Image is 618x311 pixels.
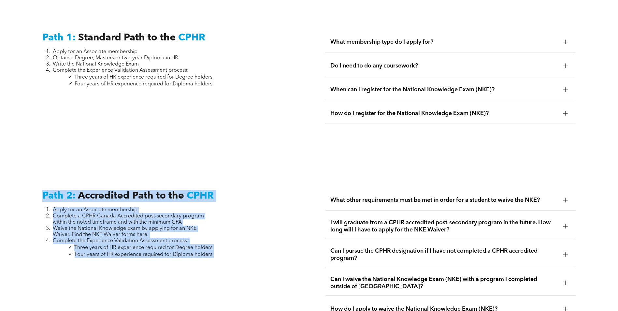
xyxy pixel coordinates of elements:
span: Path 2: [42,191,76,201]
span: Waive the National Knowledge Exam by applying for an NKE Waiver. Find the NKE Waiver forms here. [53,226,196,237]
span: Three years of HR experience required for Degree holders [74,75,212,80]
span: Standard Path to the [78,33,176,43]
span: CPHR [178,33,205,43]
span: Write the National Knowledge Exam [53,62,139,67]
span: Apply for an Associate membership [53,49,137,54]
span: What membership type do I apply for? [330,38,558,46]
span: Four years of HR experience required for Diploma holders [75,252,212,257]
span: Complete the Experience Validation Assessment process: [53,68,189,73]
span: Obtain a Degree, Masters or two-year Diploma in HR [53,55,178,61]
span: Complete a CPHR Canada Accredited post-secondary program within the noted timeframe and with the ... [53,214,204,225]
span: Can I waive the National Knowledge Exam (NKE) with a program I completed outside of [GEOGRAPHIC_D... [330,276,558,290]
span: CPHR [187,191,214,201]
span: What other requirements must be met in order for a student to waive the NKE? [330,197,558,204]
span: Complete the Experience Validation Assessment process: [53,238,189,244]
span: I will graduate from a CPHR accredited post-secondary program in the future. How long will I have... [330,219,558,233]
span: How do I register for the National Knowledge Exam (NKE)? [330,110,558,117]
span: Do I need to do any coursework? [330,62,558,69]
span: Can I pursue the CPHR designation if I have not completed a CPHR accredited program? [330,247,558,262]
span: Apply for an Associate membership [53,207,137,213]
span: Three years of HR experience required for Degree holders [74,245,212,250]
span: Path 1: [42,33,76,43]
span: Four years of HR experience required for Diploma holders [75,81,212,87]
span: When can I register for the National Knowledge Exam (NKE)? [330,86,558,93]
span: Accredited Path to the [78,191,184,201]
